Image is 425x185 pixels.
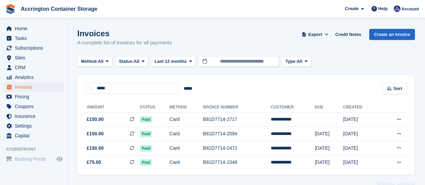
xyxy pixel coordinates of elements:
[345,5,358,12] span: Create
[3,131,63,140] a: menu
[271,102,315,113] th: Customer
[297,58,302,65] span: All
[115,56,148,67] button: Status: All
[203,155,271,170] td: B81D7714-2348
[3,154,63,164] a: menu
[119,58,134,65] span: Status:
[15,24,55,33] span: Home
[140,116,152,123] span: Paid
[300,29,330,40] button: Export
[77,56,113,67] button: Method: All
[140,159,152,166] span: Paid
[378,5,388,12] span: Help
[15,34,55,43] span: Tasks
[203,102,271,113] th: Invoice Number
[5,4,15,14] img: stora-icon-8386f47178a22dfd0bd8f6a31ec36ba5ce8667c1dd55bd0f319d3a0aa187defe.svg
[401,6,419,12] span: Account
[87,159,101,166] span: £75.00
[15,53,55,62] span: Sites
[87,130,104,137] span: £150.00
[203,141,271,155] td: B81D7714-2472
[77,29,172,38] h1: Invoices
[140,102,170,113] th: Status
[15,111,55,121] span: Insurance
[155,58,186,65] span: Last 12 months
[140,145,152,152] span: Paid
[6,146,67,153] span: Storefront
[170,155,203,170] td: Card
[18,3,100,14] a: Accrington Container Storage
[203,127,271,141] td: B81D7714-2594
[369,29,415,40] a: Create an Invoice
[15,92,55,101] span: Pricing
[15,73,55,82] span: Analytics
[98,58,104,65] span: All
[134,58,139,65] span: All
[343,141,380,155] td: [DATE]
[81,58,98,65] span: Method:
[15,154,55,164] span: Booking Portal
[315,102,343,113] th: Due
[3,92,63,101] a: menu
[343,155,380,170] td: [DATE]
[315,155,343,170] td: [DATE]
[55,155,63,163] a: Preview store
[140,131,152,137] span: Paid
[285,58,297,65] span: Type:
[170,102,203,113] th: Method
[333,29,364,40] a: Credit Notes
[3,121,63,131] a: menu
[15,131,55,140] span: Capital
[77,39,172,47] p: A complete list of invoices for all payments
[203,112,271,127] td: B81D7714-2717
[394,5,400,12] img: Jacob Connolly
[3,82,63,92] a: menu
[3,111,63,121] a: menu
[343,112,380,127] td: [DATE]
[87,145,104,152] span: £150.00
[15,102,55,111] span: Coupons
[3,63,63,72] a: menu
[3,34,63,43] a: menu
[170,112,203,127] td: Card
[170,141,203,155] td: Card
[170,127,203,141] td: Card
[343,102,380,113] th: Created
[3,102,63,111] a: menu
[151,56,196,67] button: Last 12 months
[315,141,343,155] td: [DATE]
[85,102,140,113] th: Amount
[3,53,63,62] a: menu
[15,63,55,72] span: CRM
[3,73,63,82] a: menu
[282,56,311,67] button: Type: All
[3,24,63,33] a: menu
[308,31,322,38] span: Export
[15,82,55,92] span: Invoices
[87,116,104,123] span: £150.00
[393,85,402,92] span: Sort
[343,127,380,141] td: [DATE]
[15,43,55,53] span: Subscriptions
[315,127,343,141] td: [DATE]
[3,43,63,53] a: menu
[15,121,55,131] span: Settings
